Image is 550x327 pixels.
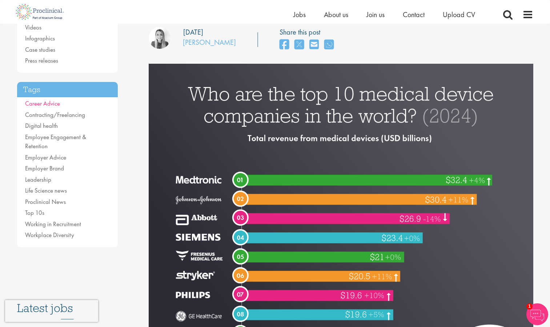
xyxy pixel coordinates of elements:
[25,34,55,42] a: Infographics
[443,10,475,19] a: Upload CV
[17,82,118,98] h3: Tags
[25,176,51,184] a: Leadership
[280,27,337,38] label: Share this post
[25,122,58,130] a: Digital health
[324,37,334,53] a: share on whats app
[183,38,236,47] a: [PERSON_NAME]
[25,133,86,150] a: Employee Engagement & Retention
[17,284,118,319] h3: Latest jobs
[526,303,533,310] span: 1
[25,186,67,194] a: Life Science news
[25,198,66,206] a: Proclinical News
[25,220,81,228] a: Working in Recruitment
[280,37,289,53] a: share on facebook
[366,10,385,19] a: Join us
[5,300,98,322] iframe: reCAPTCHA
[25,164,64,172] a: Employer Brand
[25,209,44,217] a: Top 10s
[25,153,66,161] a: Employer Advice
[25,23,41,31] a: Videos
[25,46,55,54] a: Case studies
[294,37,304,53] a: share on twitter
[293,10,306,19] a: Jobs
[403,10,425,19] a: Contact
[183,27,203,38] div: [DATE]
[25,99,60,107] a: Career Advice
[25,111,85,119] a: Contracting/Freelancing
[149,27,170,49] img: Hannah Burke
[324,10,348,19] a: About us
[25,231,74,239] a: Workplace Diversity
[25,56,58,64] a: Press releases
[526,303,548,325] img: Chatbot
[309,37,319,53] a: share on email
